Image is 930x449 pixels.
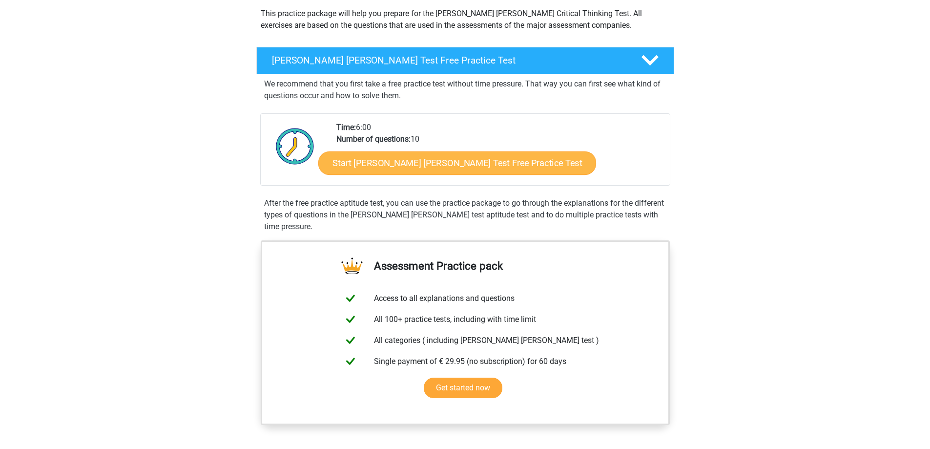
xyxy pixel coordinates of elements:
[272,55,625,66] h4: [PERSON_NAME] [PERSON_NAME] Test Free Practice Test
[318,151,596,175] a: Start [PERSON_NAME] [PERSON_NAME] Test Free Practice Test
[260,197,670,233] div: After the free practice aptitude test, you can use the practice package to go through the explana...
[261,8,670,31] p: This practice package will help you prepare for the [PERSON_NAME] [PERSON_NAME] Critical Thinking...
[329,122,669,185] div: 6:00 10
[336,123,356,132] b: Time:
[270,122,320,171] img: Clock
[424,378,502,398] a: Get started now
[264,78,666,102] p: We recommend that you first take a free practice test without time pressure. That way you can fir...
[252,47,678,74] a: [PERSON_NAME] [PERSON_NAME] Test Free Practice Test
[336,134,411,144] b: Number of questions:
